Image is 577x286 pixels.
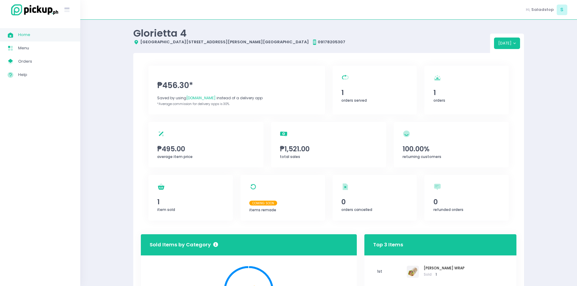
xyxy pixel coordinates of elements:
span: [PERSON_NAME] WRAP [424,266,465,271]
div: [GEOGRAPHIC_DATA][STREET_ADDRESS][PERSON_NAME][GEOGRAPHIC_DATA] 09178205307 [133,39,490,45]
a: 1item sold [148,175,233,221]
a: 1orders served [333,66,417,114]
div: Glorietta 4 [133,27,490,39]
span: 0 [341,197,408,207]
span: Home [18,31,73,39]
h3: Sold Items by Category [150,241,218,249]
span: items remade [249,207,276,212]
a: 1orders [424,66,509,114]
h3: Top 3 Items [373,236,403,253]
span: total sales [280,154,300,159]
span: Help [18,71,73,79]
span: ₱495.00 [157,144,255,154]
button: [DATE] [494,38,520,49]
span: Orders [18,58,73,65]
span: Hi, [526,7,530,13]
span: ₱1,521.00 [280,144,377,154]
span: 0 [433,197,500,207]
span: Saladstop [531,7,554,13]
span: orders served [341,98,367,103]
span: 1 [157,197,224,207]
span: 1 [433,87,500,98]
span: [DOMAIN_NAME] [186,95,216,100]
a: 0orders cancelled [333,175,417,221]
span: ₱456.30* [157,80,316,91]
span: average item price [157,154,193,159]
span: orders cancelled [341,207,372,212]
a: ₱1,521.00total sales [271,122,386,167]
span: 1st [373,265,407,278]
a: 0refunded orders [424,175,509,221]
span: refunded orders [433,207,463,212]
span: returning customers [403,154,441,159]
span: 100.00% [403,144,500,154]
a: ₱495.00average item price [148,122,264,167]
span: Sold [424,272,465,278]
span: Coming Soon [249,201,277,205]
span: orders [433,98,445,103]
span: 1 [436,272,437,277]
a: 100.00%returning customers [394,122,509,167]
img: logo [8,3,59,16]
span: Menu [18,44,73,52]
span: 1 [341,87,408,98]
span: item sold [157,207,175,212]
div: Saved by using instead of a delivery app [157,95,316,101]
img: COBB WRAP [407,266,419,278]
span: S [557,5,567,15]
span: *Average commission for delivery apps is 30% [157,102,229,106]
